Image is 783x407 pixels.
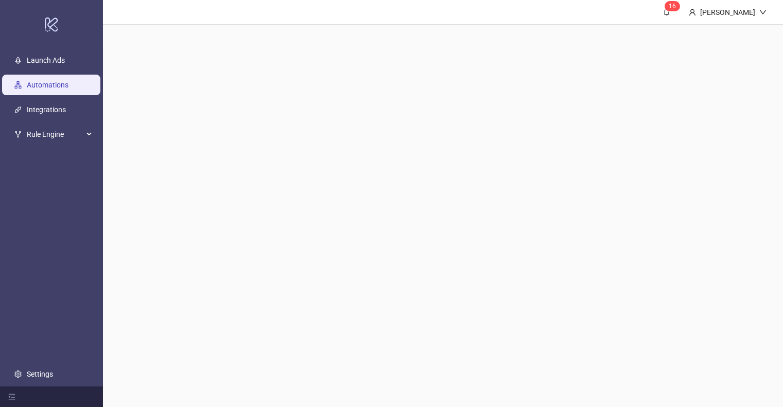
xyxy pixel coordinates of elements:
[689,9,696,16] span: user
[27,105,66,114] a: Integrations
[27,56,65,64] a: Launch Ads
[27,124,83,145] span: Rule Engine
[665,1,680,11] sup: 16
[672,3,676,10] span: 6
[663,8,670,15] span: bell
[14,131,22,138] span: fork
[27,81,68,89] a: Automations
[696,7,759,18] div: [PERSON_NAME]
[8,393,15,400] span: menu-fold
[669,3,672,10] span: 1
[759,9,767,16] span: down
[27,370,53,378] a: Settings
